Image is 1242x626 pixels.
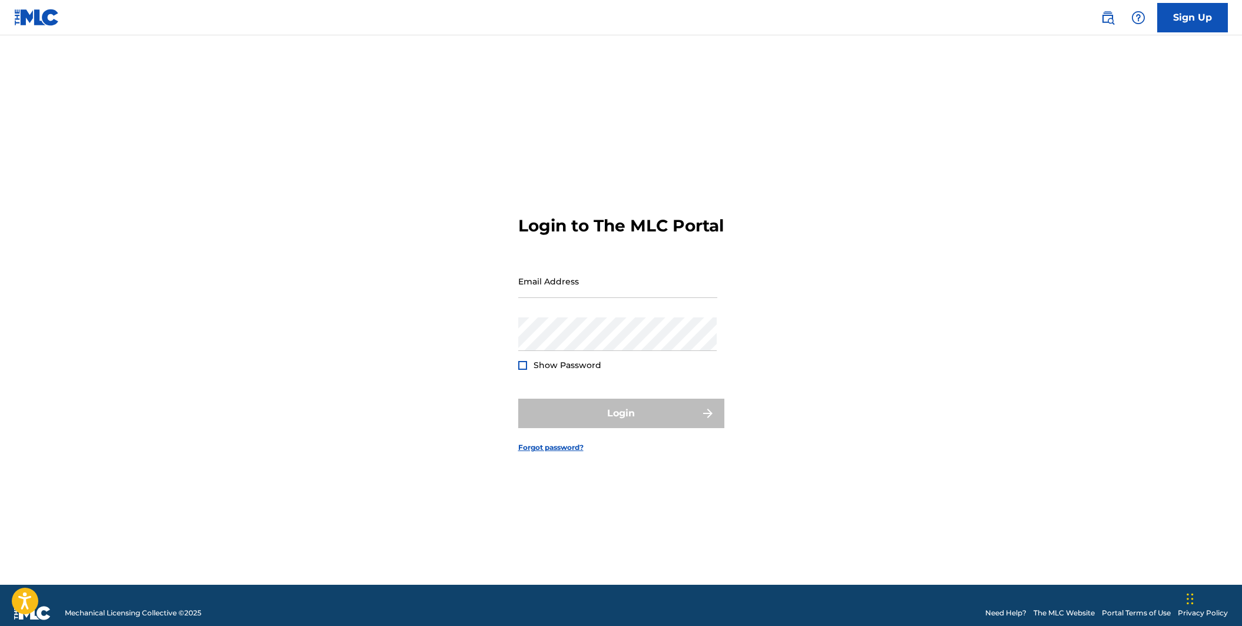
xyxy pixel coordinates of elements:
[518,216,724,236] h3: Login to The MLC Portal
[518,442,584,453] a: Forgot password?
[1183,569,1242,626] iframe: Chat Widget
[1178,608,1228,618] a: Privacy Policy
[1096,6,1120,29] a: Public Search
[534,360,601,370] span: Show Password
[1187,581,1194,617] div: Drag
[1102,608,1171,618] a: Portal Terms of Use
[1034,608,1095,618] a: The MLC Website
[1131,11,1145,25] img: help
[14,9,59,26] img: MLC Logo
[65,608,201,618] span: Mechanical Licensing Collective © 2025
[14,606,51,620] img: logo
[1127,6,1150,29] div: Help
[985,608,1026,618] a: Need Help?
[1101,11,1115,25] img: search
[1157,3,1228,32] a: Sign Up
